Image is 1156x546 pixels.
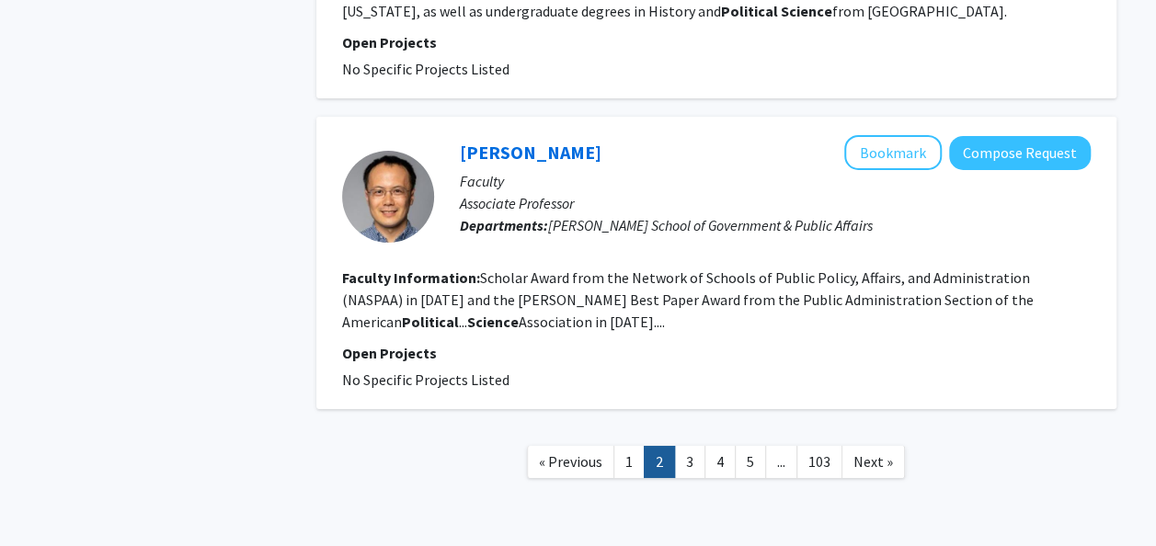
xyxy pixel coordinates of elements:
[841,446,905,478] a: Next
[704,446,736,478] a: 4
[342,268,480,287] b: Faculty Information:
[949,136,1091,170] button: Compose Request to Weijie Wang
[539,452,602,471] span: « Previous
[644,446,675,478] a: 2
[777,452,785,471] span: ...
[721,2,778,20] b: Political
[316,427,1116,502] nav: Page navigation
[527,446,614,478] a: Previous
[14,463,78,532] iframe: Chat
[460,216,548,234] b: Departments:
[342,342,1091,364] p: Open Projects
[674,446,705,478] a: 3
[402,313,459,331] b: Political
[460,192,1091,214] p: Associate Professor
[342,370,509,389] span: No Specific Projects Listed
[844,135,942,170] button: Add Weijie Wang to Bookmarks
[613,446,645,478] a: 1
[735,446,766,478] a: 5
[781,2,832,20] b: Science
[467,313,519,331] b: Science
[342,60,509,78] span: No Specific Projects Listed
[460,141,601,164] a: [PERSON_NAME]
[460,170,1091,192] p: Faculty
[853,452,893,471] span: Next »
[342,31,1091,53] p: Open Projects
[796,446,842,478] a: 103
[342,268,1034,331] fg-read-more: Scholar Award from the Network of Schools of Public Policy, Affairs, and Administration (NASPAA) ...
[548,216,873,234] span: [PERSON_NAME] School of Government & Public Affairs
